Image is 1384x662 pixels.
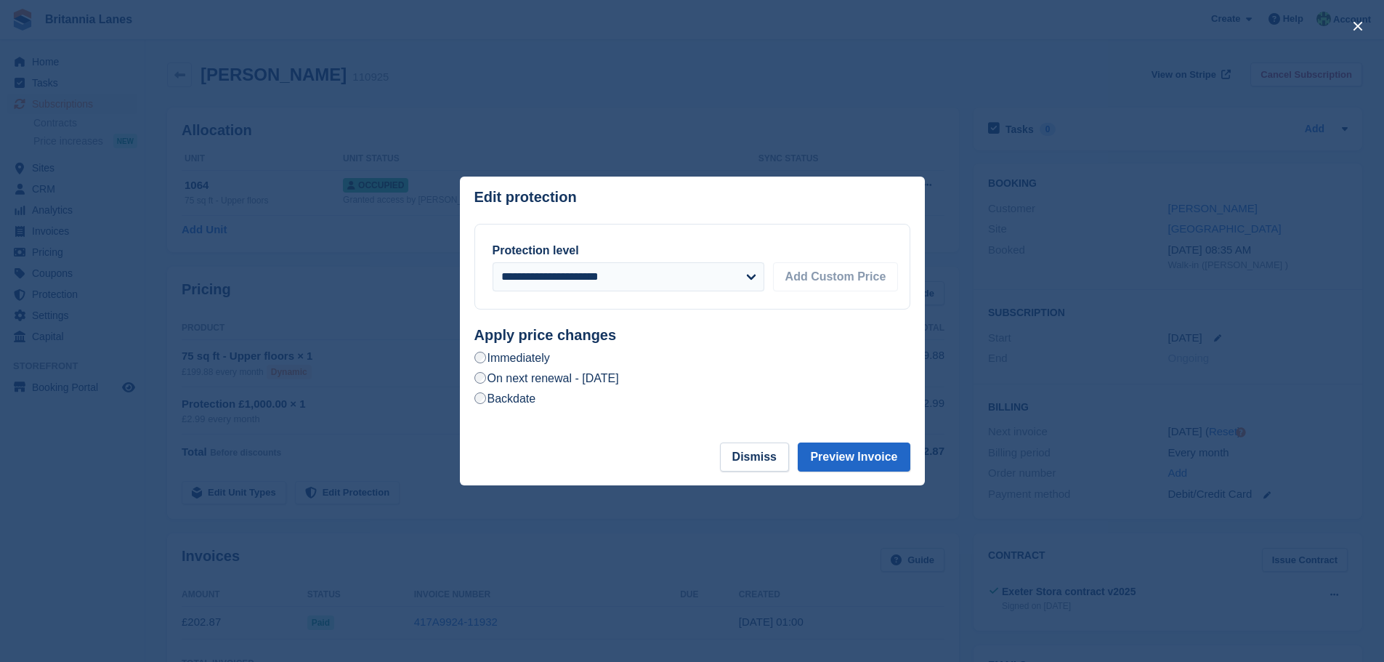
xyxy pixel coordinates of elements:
button: Add Custom Price [773,262,899,291]
button: close [1346,15,1369,38]
label: Protection level [493,244,579,257]
input: On next renewal - [DATE] [474,372,486,384]
label: Backdate [474,391,536,406]
button: Dismiss [720,443,789,472]
input: Backdate [474,392,486,404]
input: Immediately [474,352,486,363]
p: Edit protection [474,189,577,206]
button: Preview Invoice [798,443,910,472]
label: Immediately [474,350,550,366]
label: On next renewal - [DATE] [474,371,619,386]
strong: Apply price changes [474,327,617,343]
